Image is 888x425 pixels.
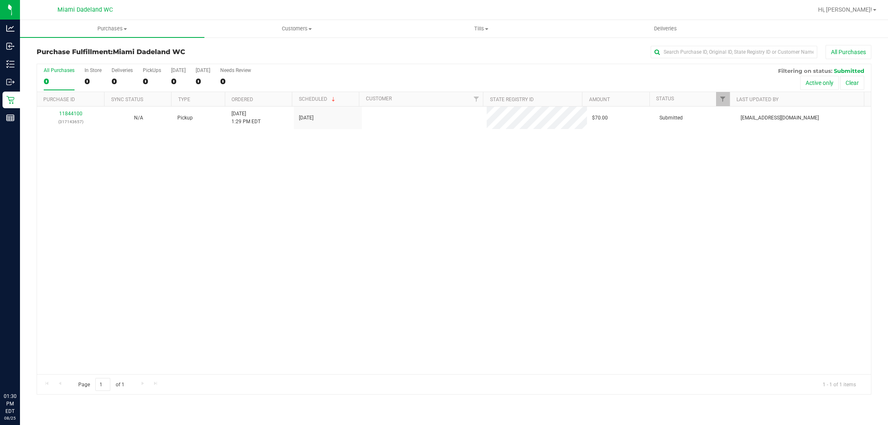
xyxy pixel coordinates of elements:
[389,25,573,32] span: Tills
[85,77,102,86] div: 0
[643,25,688,32] span: Deliveries
[589,97,610,102] a: Amount
[741,114,819,122] span: [EMAIL_ADDRESS][DOMAIN_NAME]
[736,97,779,102] a: Last Updated By
[651,46,817,58] input: Search Purchase ID, Original ID, State Registry ID or Customer Name...
[171,67,186,73] div: [DATE]
[6,60,15,68] inline-svg: Inventory
[143,67,161,73] div: PickUps
[4,393,16,415] p: 01:30 PM EDT
[20,25,204,32] span: Purchases
[299,96,337,102] a: Scheduled
[57,6,113,13] span: Miami Dadeland WC
[205,25,388,32] span: Customers
[37,48,315,56] h3: Purchase Fulfillment:
[592,114,608,122] span: $70.00
[840,76,864,90] button: Clear
[818,6,872,13] span: Hi, [PERSON_NAME]!
[6,42,15,50] inline-svg: Inbound
[4,415,16,421] p: 08/25
[816,378,863,390] span: 1 - 1 of 1 items
[716,92,730,106] a: Filter
[178,97,190,102] a: Type
[220,77,251,86] div: 0
[834,67,864,74] span: Submitted
[95,378,110,391] input: 1
[659,114,683,122] span: Submitted
[231,97,253,102] a: Ordered
[44,67,75,73] div: All Purchases
[220,67,251,73] div: Needs Review
[44,77,75,86] div: 0
[196,67,210,73] div: [DATE]
[71,378,131,391] span: Page of 1
[6,78,15,86] inline-svg: Outbound
[177,114,193,122] span: Pickup
[490,97,534,102] a: State Registry ID
[6,96,15,104] inline-svg: Retail
[6,114,15,122] inline-svg: Reports
[112,77,133,86] div: 0
[112,67,133,73] div: Deliveries
[134,114,143,122] button: N/A
[59,111,82,117] a: 11844100
[113,48,185,56] span: Miami Dadeland WC
[196,77,210,86] div: 0
[8,358,33,383] iframe: Resource center
[469,92,483,106] a: Filter
[826,45,871,59] button: All Purchases
[299,114,313,122] span: [DATE]
[366,96,392,102] a: Customer
[231,110,261,126] span: [DATE] 1:29 PM EDT
[134,115,143,121] span: Not Applicable
[656,96,674,102] a: Status
[20,20,204,37] a: Purchases
[143,77,161,86] div: 0
[111,97,143,102] a: Sync Status
[6,24,15,32] inline-svg: Analytics
[42,118,99,126] p: (317143657)
[778,67,832,74] span: Filtering on status:
[389,20,573,37] a: Tills
[85,67,102,73] div: In Store
[204,20,389,37] a: Customers
[171,77,186,86] div: 0
[43,97,75,102] a: Purchase ID
[800,76,839,90] button: Active only
[573,20,758,37] a: Deliveries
